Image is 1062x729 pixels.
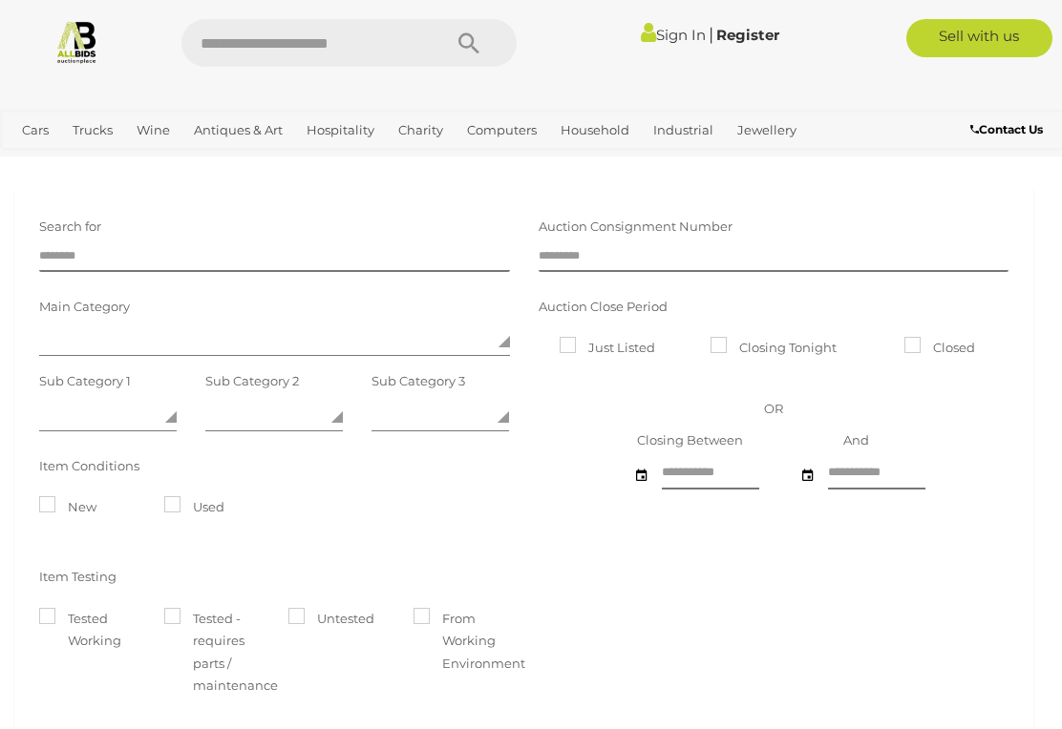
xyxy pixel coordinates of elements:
label: Sub Category 3 [372,370,465,392]
a: Cars [14,115,56,146]
label: Just Listed [560,337,655,359]
a: Contact Us [970,119,1048,140]
a: Sign In [641,26,706,44]
b: Contact Us [970,122,1043,136]
a: Household [553,115,637,146]
label: Tested - requires parts / maintenance [164,608,261,698]
button: Search [421,19,517,67]
a: Trucks [65,115,120,146]
a: Industrial [646,115,721,146]
a: Sell with us [906,19,1052,57]
a: Antiques & Art [186,115,290,146]
label: Sub Category 2 [205,370,299,392]
a: Wine [129,115,178,146]
label: Used [164,496,224,518]
a: Office [14,146,66,177]
label: OR [764,398,783,420]
label: And [843,429,869,451]
span: | [709,24,713,45]
a: Computers [459,115,544,146]
label: Item Testing [39,566,117,588]
label: Sub Category 1 [39,370,131,392]
label: Tested Working [39,608,136,653]
label: From Working Environment [414,608,510,675]
a: Charity [391,115,451,146]
label: Closed [904,337,975,359]
label: Closing Between [637,429,743,451]
label: Item Conditions [39,455,139,477]
a: Jewellery [730,115,804,146]
label: Auction Consignment Number [539,216,733,238]
a: Register [716,26,779,44]
label: Untested [288,608,374,630]
label: Search for [39,216,101,238]
label: Auction Close Period [539,296,668,318]
a: Sports [74,146,129,177]
a: Hospitality [299,115,382,146]
label: Main Category [39,296,130,318]
label: Closing Tonight [711,337,837,359]
a: [GEOGRAPHIC_DATA] [138,146,288,177]
label: New [39,496,96,518]
img: Allbids.com.au [54,19,99,64]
